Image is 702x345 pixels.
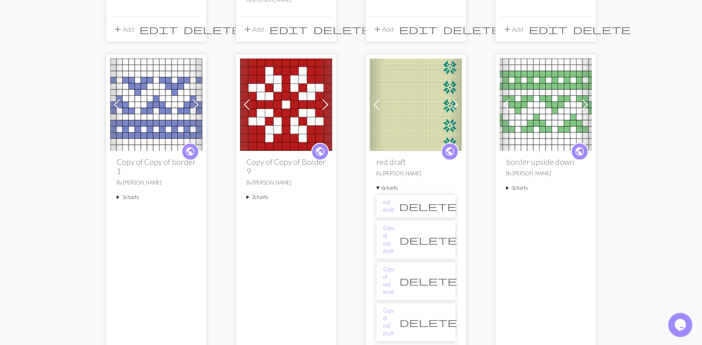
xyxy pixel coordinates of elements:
i: Edit [529,24,567,34]
span: edit [269,24,308,35]
i: Edit [269,24,308,34]
a: border 1 [110,100,202,108]
span: add [113,24,123,35]
span: add [502,24,512,35]
span: add [373,24,382,35]
button: Add [110,22,137,37]
button: Edit [137,22,181,37]
button: Delete chart [394,273,462,288]
p: By [PERSON_NAME] [506,170,585,177]
span: edit [139,24,178,35]
span: delete [443,24,501,35]
i: public [445,144,455,160]
a: Copy of red draft [383,307,394,338]
img: border upside down [500,59,592,151]
a: public [571,143,589,160]
span: public [186,145,196,158]
i: public [315,144,325,160]
a: public [311,143,329,160]
iframe: chat widget [668,313,694,337]
span: add [243,24,252,35]
span: delete [573,24,631,35]
span: delete [313,24,371,35]
span: delete [399,234,457,246]
button: Delete [570,22,633,37]
button: Add [500,22,526,37]
img: Border 9 [240,59,332,151]
button: Delete [181,22,244,37]
a: public [441,143,459,160]
a: red draft [383,199,394,214]
p: By [PERSON_NAME] [246,179,326,187]
span: public [315,145,325,158]
summary: 2charts [246,193,326,201]
button: Delete [311,22,374,37]
a: border upside down [500,100,592,108]
button: Delete chart [394,315,462,330]
img: border 1 [110,59,202,151]
span: delete [399,275,457,286]
span: delete [399,201,457,212]
h2: border upside down [506,157,585,166]
a: public [182,143,199,160]
span: delete [399,317,457,328]
button: Add [370,22,396,37]
button: Edit [396,22,440,37]
a: Copy of red draft [383,224,394,255]
p: By [PERSON_NAME] [376,170,456,177]
span: public [575,145,585,158]
i: public [575,144,585,160]
button: Delete [440,22,504,37]
a: Border 9 [240,100,332,108]
button: Delete chart [394,199,462,214]
h2: Copy of Copy of Border 9 [246,157,326,176]
summary: 5charts [117,193,196,201]
span: edit [529,24,567,35]
span: delete [184,24,241,35]
button: Edit [526,22,570,37]
h2: Copy of Copy of border 1 [117,157,196,176]
span: public [445,145,455,158]
span: edit [399,24,438,35]
p: By [PERSON_NAME] [117,179,196,187]
a: Copy of red draft [383,266,394,296]
i: Edit [139,24,178,34]
a: red draft [370,100,462,108]
summary: 3charts [506,184,585,192]
i: Edit [399,24,438,34]
i: public [186,144,196,160]
img: red draft [370,59,462,151]
summary: 6charts [376,184,456,192]
h2: red draft [376,157,456,166]
button: Add [240,22,266,37]
button: Delete chart [394,232,462,248]
button: Edit [266,22,311,37]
